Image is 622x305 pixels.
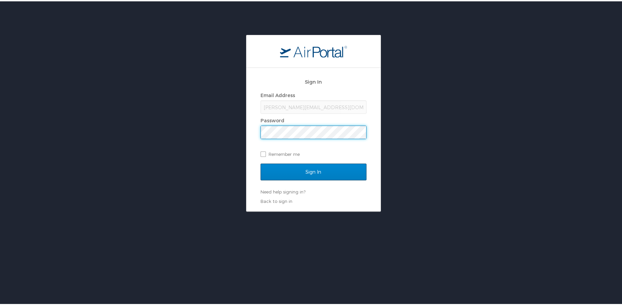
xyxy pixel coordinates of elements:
[261,91,295,97] label: Email Address
[280,44,347,56] img: logo
[261,148,366,158] label: Remember me
[261,197,292,203] a: Back to sign in
[261,116,284,122] label: Password
[261,162,366,179] input: Sign In
[261,77,366,84] h2: Sign In
[261,188,305,193] a: Need help signing in?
